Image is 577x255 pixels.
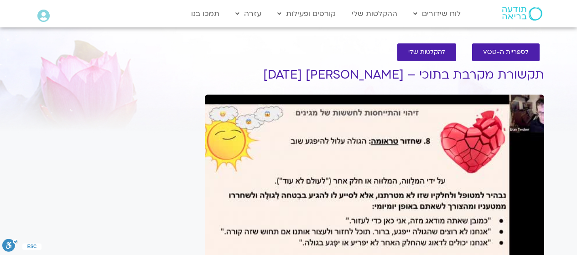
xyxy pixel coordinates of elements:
img: תודעה בריאה [502,7,542,21]
span: לספריית ה-VOD [483,49,529,56]
a: תמכו בנו [187,5,224,22]
h1: תקשורת מקרבת בתוכי – [PERSON_NAME] [DATE] [205,68,544,82]
span: להקלטות שלי [408,49,445,56]
a: לוח שידורים [409,5,465,22]
a: לספריית ה-VOD [472,43,540,61]
a: עזרה [231,5,266,22]
a: להקלטות שלי [397,43,456,61]
a: ההקלטות שלי [347,5,402,22]
a: קורסים ופעילות [273,5,340,22]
